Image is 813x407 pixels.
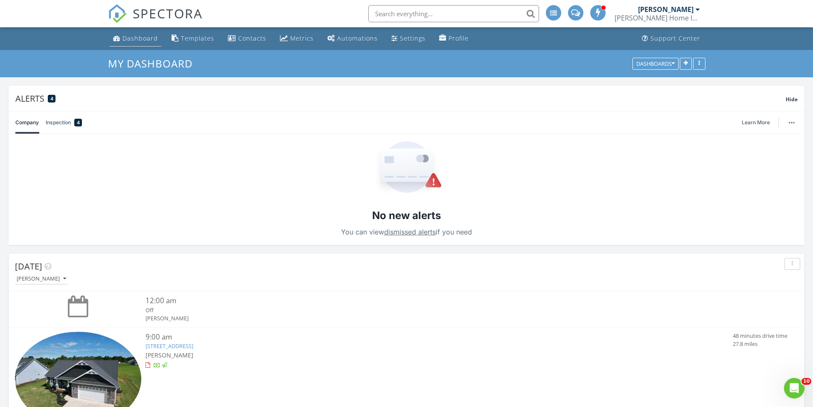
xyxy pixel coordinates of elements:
a: [STREET_ADDRESS] [146,342,193,350]
img: ellipsis-632cfdd7c38ec3a7d453.svg [789,122,795,123]
a: Support Center [638,31,704,47]
span: 4 [50,96,53,102]
a: Settings [388,31,429,47]
iframe: Intercom live chat [784,378,804,398]
div: Metrics [290,34,314,42]
button: [PERSON_NAME] [15,273,68,285]
span: 10 [801,378,811,385]
a: dismissed alerts [384,228,436,236]
div: [PERSON_NAME] [17,276,66,282]
div: 27.8 miles [733,340,787,348]
h2: No new alerts [372,208,441,223]
a: My Dashboard [108,56,200,70]
a: SPECTORA [108,12,203,29]
p: You can view if you need [341,226,472,238]
div: Automations [337,34,378,42]
div: Dashboard [122,34,158,42]
button: Dashboards [632,58,679,70]
a: Templates [168,31,218,47]
span: 4 [77,118,80,127]
a: Company Profile [436,31,472,47]
span: SPECTORA [133,4,203,22]
div: 48 minutes drive time [733,332,787,340]
a: Automations (Advanced) [324,31,381,47]
div: Parr Home Inspection [615,14,700,22]
div: Templates [181,34,214,42]
a: Inspection [46,111,82,134]
a: Contacts [224,31,270,47]
div: 9:00 am [146,332,733,343]
img: Empty State [371,141,442,195]
div: Contacts [238,34,266,42]
a: Company [15,111,39,134]
div: Settings [400,34,425,42]
span: [PERSON_NAME] [146,351,193,359]
a: Metrics [277,31,317,47]
a: Learn More [742,118,775,127]
div: Off [146,306,733,314]
img: The Best Home Inspection Software - Spectora [108,4,127,23]
div: Alerts [15,93,786,104]
span: [DATE] [15,261,42,272]
div: Profile [449,34,469,42]
div: Support Center [650,34,700,42]
div: [PERSON_NAME] [638,5,694,14]
span: Hide [786,96,798,103]
div: 12:00 am [146,296,733,306]
input: Search everything... [368,5,539,22]
a: Dashboard [110,31,161,47]
div: [PERSON_NAME] [146,314,733,322]
div: Dashboards [636,61,675,67]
